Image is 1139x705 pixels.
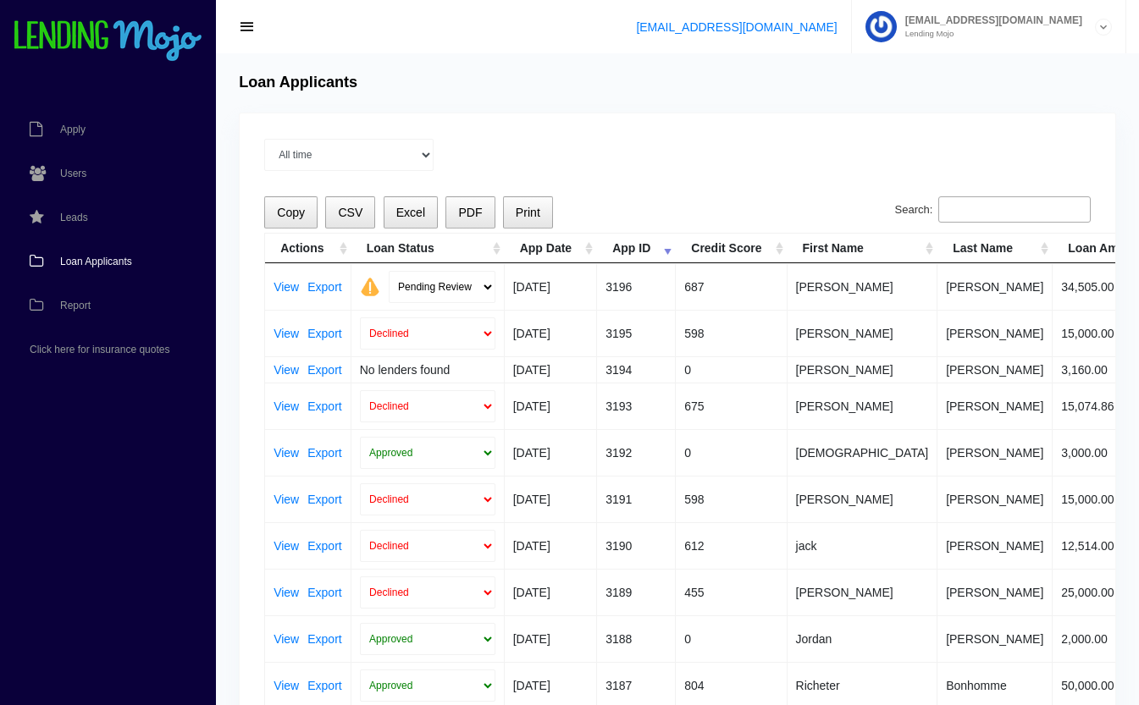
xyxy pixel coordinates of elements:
td: No lenders found [351,356,505,383]
a: Export [307,400,341,412]
td: [PERSON_NAME] [937,383,1053,429]
td: [PERSON_NAME] [937,476,1053,522]
td: 3188 [597,615,676,662]
td: Jordan [788,615,938,662]
td: 3192 [597,429,676,476]
td: [PERSON_NAME] [788,310,938,356]
td: [DATE] [505,522,597,569]
th: Last Name: activate to sort column ascending [937,234,1053,263]
td: 612 [676,522,787,569]
td: [DATE] [505,263,597,310]
td: [PERSON_NAME] [937,263,1053,310]
td: 0 [676,615,787,662]
small: Lending Mojo [897,30,1082,38]
td: 3189 [597,569,676,615]
img: warning.png [360,277,380,297]
td: 3191 [597,476,676,522]
a: View [274,447,299,459]
button: Copy [264,196,318,229]
th: Actions: activate to sort column ascending [265,234,351,263]
button: PDF [445,196,495,229]
td: 687 [676,263,787,310]
a: View [274,493,299,505]
span: Report [60,300,91,311]
td: [PERSON_NAME] [937,615,1053,662]
a: View [274,540,299,552]
a: View [274,328,299,339]
a: Export [307,281,341,293]
td: [PERSON_NAME] [937,569,1053,615]
th: Loan Status: activate to sort column ascending [351,234,505,263]
a: Export [307,633,341,645]
span: Users [60,168,86,179]
td: [PERSON_NAME] [937,429,1053,476]
td: 455 [676,569,787,615]
a: View [274,680,299,691]
span: CSV [338,206,362,219]
td: 3195 [597,310,676,356]
a: View [274,281,299,293]
td: [PERSON_NAME] [788,263,938,310]
td: [DATE] [505,615,597,662]
a: View [274,587,299,598]
span: Click here for insurance quotes [30,344,169,355]
span: Print [516,206,540,219]
th: Credit Score: activate to sort column ascending [676,234,787,263]
a: View [274,364,299,376]
a: Export [307,680,341,691]
td: [PERSON_NAME] [788,569,938,615]
button: CSV [325,196,375,229]
td: jack [788,522,938,569]
button: Excel [384,196,439,229]
td: 675 [676,383,787,429]
a: Export [307,540,341,552]
td: [PERSON_NAME] [937,310,1053,356]
td: [PERSON_NAME] [937,522,1053,569]
a: [EMAIL_ADDRESS][DOMAIN_NAME] [636,20,837,34]
span: Copy [277,206,305,219]
button: Print [503,196,553,229]
a: Export [307,328,341,339]
td: [DATE] [505,383,597,429]
td: 3196 [597,263,676,310]
span: Loan Applicants [60,256,132,267]
td: [PERSON_NAME] [788,383,938,429]
td: [DATE] [505,356,597,383]
td: [DATE] [505,310,597,356]
th: First Name: activate to sort column ascending [788,234,938,263]
td: 598 [676,476,787,522]
span: Excel [396,206,425,219]
h4: Loan Applicants [239,74,357,92]
td: 3193 [597,383,676,429]
td: [PERSON_NAME] [788,476,938,522]
td: [DEMOGRAPHIC_DATA] [788,429,938,476]
span: Leads [60,212,88,223]
a: View [274,400,299,412]
th: App ID: activate to sort column ascending [597,234,676,263]
a: Export [307,447,341,459]
a: Export [307,493,341,505]
td: 598 [676,310,787,356]
td: [PERSON_NAME] [788,356,938,383]
td: [DATE] [505,569,597,615]
td: 0 [676,429,787,476]
a: Export [307,587,341,598]
a: View [274,633,299,645]
td: [DATE] [505,429,597,476]
input: Search: [938,196,1091,223]
label: Search: [895,196,1091,223]
span: [EMAIL_ADDRESS][DOMAIN_NAME] [897,15,1082,25]
span: PDF [458,206,482,219]
th: App Date: activate to sort column ascending [505,234,597,263]
span: Apply [60,124,86,135]
td: 3190 [597,522,676,569]
td: [DATE] [505,476,597,522]
a: Export [307,364,341,376]
img: Profile image [865,11,897,42]
td: 3194 [597,356,676,383]
td: [PERSON_NAME] [937,356,1053,383]
td: 0 [676,356,787,383]
img: logo-small.png [13,20,203,63]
